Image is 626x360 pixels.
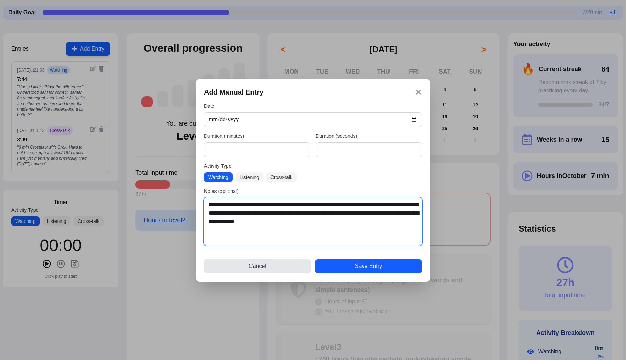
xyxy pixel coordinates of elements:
[204,133,310,140] label: Duration (minutes)
[316,133,422,140] label: Duration (seconds)
[235,172,263,182] button: Listening
[204,188,422,195] label: Notes (optional)
[204,172,233,182] button: Watching
[315,259,422,273] button: Save Entry
[204,87,263,97] h3: Add Manual Entry
[204,163,422,170] label: Activity Type
[266,172,297,182] button: Cross-talk
[204,103,422,110] label: Date
[204,259,311,273] button: Cancel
